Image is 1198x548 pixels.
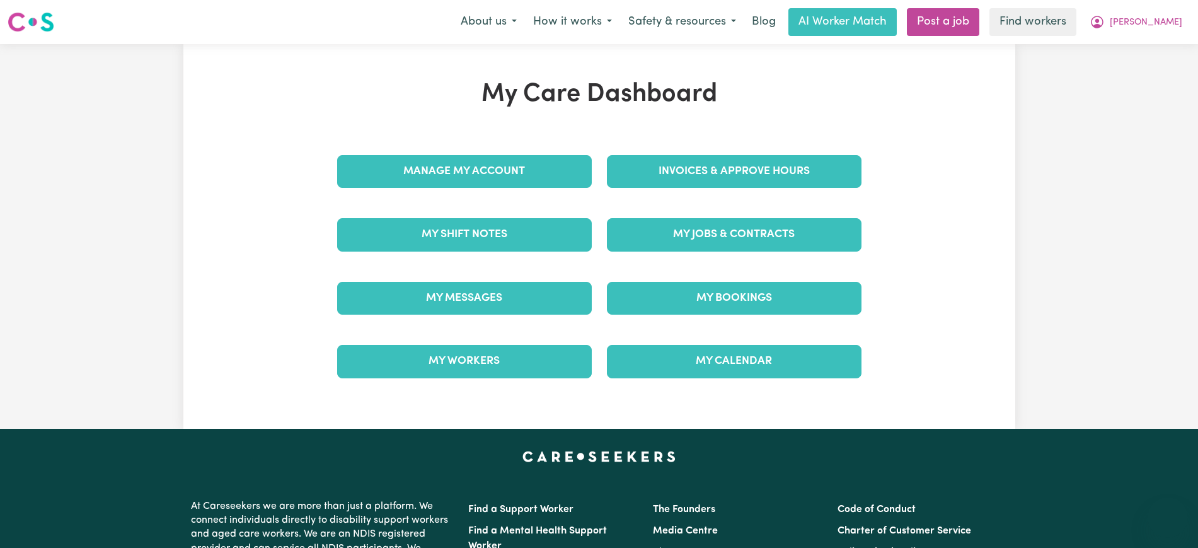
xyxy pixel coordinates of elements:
[607,282,861,315] a: My Bookings
[1110,16,1182,30] span: [PERSON_NAME]
[330,79,869,110] h1: My Care Dashboard
[607,218,861,251] a: My Jobs & Contracts
[337,345,592,378] a: My Workers
[452,9,525,35] button: About us
[989,8,1076,36] a: Find workers
[337,155,592,188] a: Manage My Account
[525,9,620,35] button: How it works
[337,218,592,251] a: My Shift Notes
[8,8,54,37] a: Careseekers logo
[1081,9,1190,35] button: My Account
[8,11,54,33] img: Careseekers logo
[337,282,592,315] a: My Messages
[744,8,783,36] a: Blog
[907,8,979,36] a: Post a job
[838,504,916,515] a: Code of Conduct
[607,345,861,378] a: My Calendar
[653,504,715,515] a: The Founders
[838,526,971,536] a: Charter of Customer Service
[620,9,744,35] button: Safety & resources
[468,504,573,515] a: Find a Support Worker
[522,452,676,462] a: Careseekers home page
[607,155,861,188] a: Invoices & Approve Hours
[788,8,897,36] a: AI Worker Match
[653,526,718,536] a: Media Centre
[1148,498,1188,538] iframe: Button to launch messaging window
